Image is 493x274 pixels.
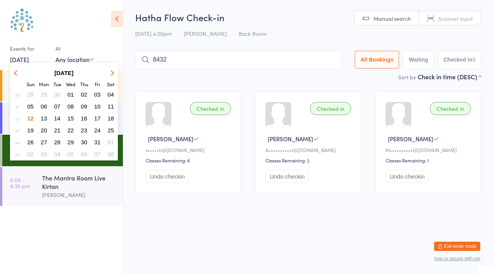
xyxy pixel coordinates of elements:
button: Undo checkin [146,170,189,182]
span: [PERSON_NAME] [268,135,313,143]
span: [PERSON_NAME] [148,135,193,143]
span: 04 [54,151,60,157]
span: 07 [54,103,60,110]
button: 05 [65,149,77,159]
time: 5:00 - 6:30 pm [10,177,30,189]
div: Checked in [310,102,351,115]
div: The Mantra Room Live Kirtan [42,174,116,190]
span: 01 [107,139,114,145]
span: 02 [81,91,87,98]
small: Friday [95,81,100,87]
small: Tuesday [54,81,61,87]
span: 17 [94,115,101,122]
div: Checked in [430,102,471,115]
span: [DATE] 4:00pm [135,30,172,37]
button: 06 [38,101,50,112]
div: Check in time (DESC) [418,72,481,81]
span: 05 [67,151,74,157]
button: Exit kiosk mode [434,242,480,251]
span: 13 [41,115,47,122]
span: 11 [107,103,114,110]
button: 26 [25,137,37,147]
button: 18 [105,113,117,124]
span: 28 [27,91,34,98]
h2: Hatha Flow Check-in [135,11,481,23]
button: 16 [78,113,90,124]
small: Saturday [107,81,114,87]
span: 29 [41,91,47,98]
button: 02 [25,149,37,159]
span: 01 [67,91,74,98]
small: Wednesday [66,81,75,87]
span: 21 [54,127,60,134]
span: 10 [94,103,101,110]
div: At [55,42,94,55]
button: how to secure with pin [434,256,480,261]
span: 23 [81,127,87,134]
div: Classes Remaining: 6 [146,157,233,164]
small: Monday [39,81,49,87]
span: 22 [67,127,74,134]
span: 03 [41,151,47,157]
button: Waiting [403,51,434,68]
button: 07 [92,149,104,159]
button: 05 [25,101,37,112]
span: [PERSON_NAME] [184,30,227,37]
span: 09 [81,103,87,110]
span: 04 [107,91,114,98]
em: 41 [15,104,19,110]
button: Undo checkin [265,170,309,182]
button: 08 [105,149,117,159]
div: [PERSON_NAME] [42,190,116,199]
button: 17 [92,113,104,124]
button: 15 [65,113,77,124]
div: Events for [10,42,48,55]
button: 27 [38,137,50,147]
span: Back Room [239,30,267,37]
span: 15 [67,115,74,122]
button: 25 [105,125,117,135]
span: 03 [94,91,101,98]
span: 06 [41,103,47,110]
label: Sort by [398,73,416,81]
em: 42 [15,115,19,122]
a: 4:00 -5:00 pmHatha Flow[PERSON_NAME] [2,135,123,166]
div: Checked in [190,102,231,115]
small: Thursday [80,81,88,87]
span: 24 [94,127,101,134]
span: 08 [107,151,114,157]
button: 12 [25,113,37,124]
button: 08 [65,101,77,112]
button: 29 [65,137,77,147]
button: 13 [38,113,50,124]
button: 20 [38,125,50,135]
em: 43 [15,127,19,134]
em: 45 [15,151,19,157]
span: 25 [107,127,114,134]
button: 06 [78,149,90,159]
button: 07 [51,101,63,112]
button: 14 [51,113,63,124]
a: 9:30 -10:45 amYin Yoga[PERSON_NAME] [2,102,123,134]
img: Australian School of Meditation & Yoga [8,6,37,35]
button: 28 [25,89,37,100]
button: 24 [92,125,104,135]
span: 16 [81,115,87,122]
em: 44 [15,139,19,145]
button: 23 [78,125,90,135]
button: 09 [78,101,90,112]
button: 21 [51,125,63,135]
span: 05 [27,103,34,110]
button: 01 [105,137,117,147]
div: Any location [55,55,94,63]
span: 12 [27,115,34,122]
div: A••••••••••1@[DOMAIN_NAME] [265,147,353,153]
span: 19 [27,127,34,134]
span: Scanner input [438,15,473,22]
button: 11 [105,101,117,112]
span: 14 [54,115,60,122]
button: 02 [78,89,90,100]
button: 28 [51,137,63,147]
div: 3 [472,57,475,63]
span: Manual search [374,15,411,22]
